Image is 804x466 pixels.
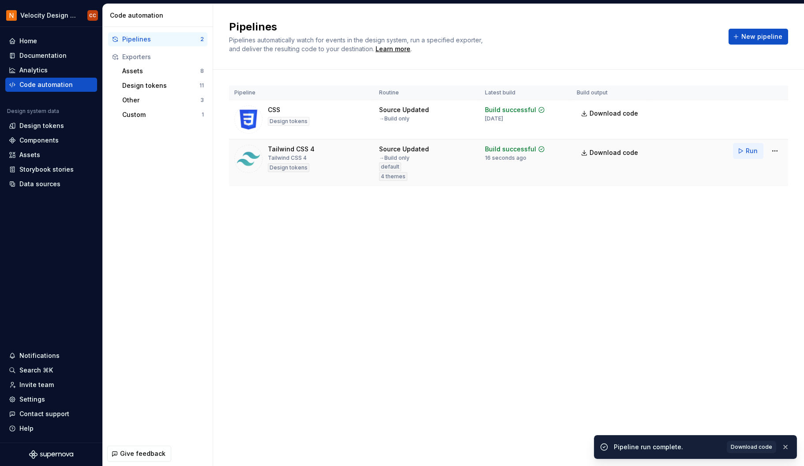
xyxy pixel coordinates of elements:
a: Components [5,133,97,147]
div: Source Updated [379,105,429,114]
span: 4 themes [381,173,406,180]
div: Other [122,96,200,105]
button: Assets8 [119,64,207,78]
button: Search ⌘K [5,363,97,377]
div: Analytics [19,66,48,75]
div: Home [19,37,37,45]
div: Tailwind CSS 4 [268,145,315,154]
div: Exporters [122,53,204,61]
button: Contact support [5,407,97,421]
span: Pipelines automatically watch for events in the design system, run a specified exporter, and deli... [229,36,485,53]
th: Build output [571,86,649,100]
div: Assets [19,150,40,159]
div: Custom [122,110,202,119]
div: Design tokens [19,121,64,130]
span: Download code [731,443,772,451]
span: Run [746,147,758,155]
a: Design tokens [5,119,97,133]
div: Design tokens [122,81,199,90]
div: Build successful [485,105,536,114]
div: Source Updated [379,145,429,154]
div: Design system data [7,108,59,115]
span: Download code [590,148,638,157]
button: Other3 [119,93,207,107]
a: Code automation [5,78,97,92]
th: Latest build [480,86,571,100]
div: Design tokens [268,117,309,126]
a: Settings [5,392,97,406]
button: Design tokens11 [119,79,207,93]
div: Contact support [19,410,69,418]
div: Velocity Design System by NAVEX [20,11,77,20]
div: Design tokens [268,163,309,172]
div: → Build only [379,115,410,122]
h2: Pipelines [229,20,718,34]
div: 11 [199,82,204,89]
a: Download code [577,145,644,161]
div: 2 [200,36,204,43]
button: Notifications [5,349,97,363]
a: Data sources [5,177,97,191]
a: Home [5,34,97,48]
button: Help [5,421,97,436]
div: Assets [122,67,200,75]
button: Pipelines2 [108,32,207,46]
a: Assets [5,148,97,162]
div: Code automation [110,11,209,20]
svg: Supernova Logo [29,450,73,459]
div: 1 [202,111,204,118]
div: Invite team [19,380,54,389]
div: Components [19,136,59,145]
div: 8 [200,68,204,75]
div: Help [19,424,34,433]
div: Data sources [19,180,60,188]
img: bb28370b-b938-4458-ba0e-c5bddf6d21d4.png [6,10,17,21]
a: Download code [577,105,644,121]
div: [DATE] [485,115,503,122]
a: Analytics [5,63,97,77]
div: Notifications [19,351,60,360]
button: Run [733,143,763,159]
div: 16 seconds ago [485,154,526,162]
a: Learn more [376,45,410,53]
th: Pipeline [229,86,374,100]
div: Tailwind CSS 4 [268,154,307,162]
div: Documentation [19,51,67,60]
button: Give feedback [107,446,171,462]
a: Documentation [5,49,97,63]
div: Search ⌘K [19,366,53,375]
div: Pipelines [122,35,200,44]
div: 3 [200,97,204,104]
a: Invite team [5,378,97,392]
div: → Build only [379,154,410,162]
div: Storybook stories [19,165,74,174]
span: New pipeline [741,32,782,41]
span: Give feedback [120,449,165,458]
button: Velocity Design System by NAVEXCC [2,6,101,25]
th: Routine [374,86,480,100]
button: New pipeline [729,29,788,45]
button: Custom1 [119,108,207,122]
a: Storybook stories [5,162,97,177]
div: CC [89,12,96,19]
div: Pipeline run complete. [614,443,721,451]
div: Settings [19,395,45,404]
div: CSS [268,105,280,114]
span: . [374,46,412,53]
a: Download code [727,441,776,453]
div: default [379,162,401,171]
div: Code automation [19,80,73,89]
span: Download code [590,109,638,118]
div: Build successful [485,145,536,154]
